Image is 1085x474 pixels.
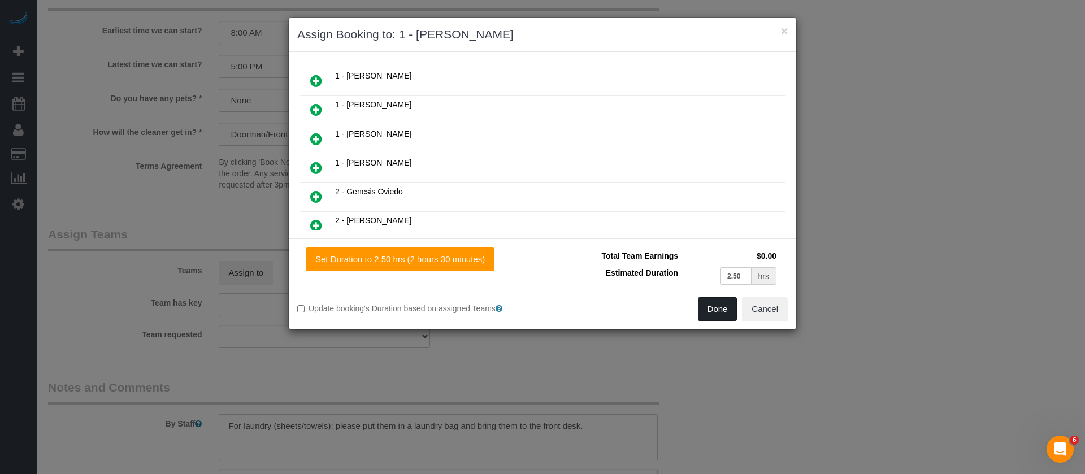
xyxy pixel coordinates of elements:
[742,297,788,321] button: Cancel
[335,216,411,225] span: 2 - [PERSON_NAME]
[781,25,788,37] button: ×
[297,26,788,43] h3: Assign Booking to: 1 - [PERSON_NAME]
[1070,436,1079,445] span: 6
[297,305,305,312] input: Update booking's Duration based on assigned Teams
[335,129,411,138] span: 1 - [PERSON_NAME]
[335,158,411,167] span: 1 - [PERSON_NAME]
[606,268,678,277] span: Estimated Duration
[1047,436,1074,463] iframe: Intercom live chat
[698,297,737,321] button: Done
[551,247,681,264] td: Total Team Earnings
[752,267,776,285] div: hrs
[335,187,403,196] span: 2 - Genesis Oviedo
[297,303,534,314] label: Update booking's Duration based on assigned Teams
[335,71,411,80] span: 1 - [PERSON_NAME]
[681,247,779,264] td: $0.00
[306,247,494,271] button: Set Duration to 2.50 hrs (2 hours 30 minutes)
[335,100,411,109] span: 1 - [PERSON_NAME]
